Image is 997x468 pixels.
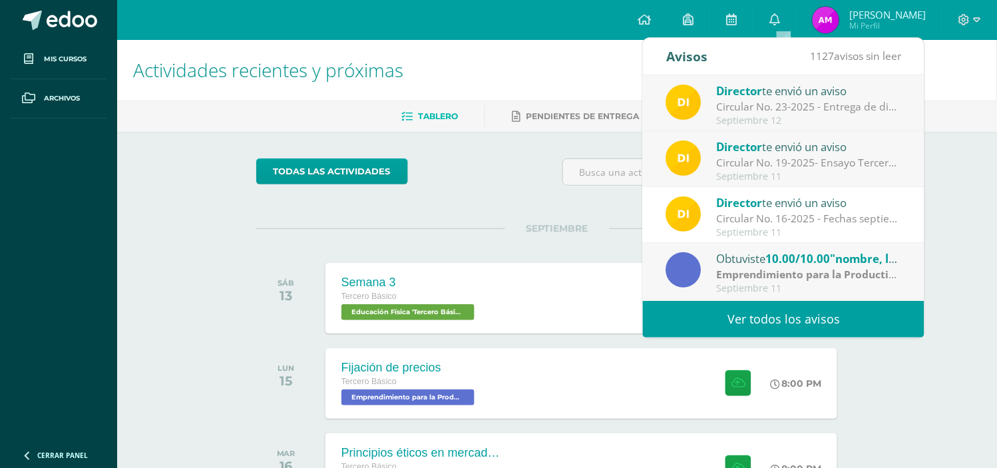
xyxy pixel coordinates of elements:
div: Septiembre 12 [717,115,902,126]
span: Pendientes de entrega [526,111,640,121]
span: Tercero Básico [341,292,397,301]
div: Principios éticos en mercadotecnia y publicidad [341,446,501,460]
div: 15 [278,373,294,389]
a: Tablero [401,106,458,127]
span: avisos sin leer [810,49,901,63]
span: Mi Perfil [849,20,926,31]
span: Director [717,139,763,154]
a: Archivos [11,79,106,118]
img: f0b35651ae50ff9c693c4cbd3f40c4bb.png [666,140,701,176]
div: Circular No. 16-2025 - Fechas septiembre: Estimados padres de familia y/o encargados Compartimos ... [717,211,902,226]
span: Tablero [418,111,458,121]
a: Ver todos los avisos [643,301,924,338]
span: Actividades recientes y próximas [133,57,403,83]
a: Mis cursos [11,40,106,79]
div: SÁB [278,278,294,288]
img: 2098b6123ea5d2ab9f9b45d09ea414fd.png [813,7,839,33]
span: Archivos [44,93,80,104]
a: todas las Actividades [256,158,408,184]
a: Pendientes de entrega [512,106,640,127]
span: [PERSON_NAME] [849,8,926,21]
span: Educación Física 'Tercero Básico B' [341,304,475,320]
div: Avisos [666,38,707,75]
strong: Emprendimiento para la Productividad [717,267,918,282]
span: SEPTIEMBRE [505,222,610,234]
span: Cerrar panel [37,451,88,460]
div: Circular No. 19-2025- Ensayo Tercero Básico: Estimados padres de familia y/o encargados Compartim... [717,155,902,170]
span: "nombre, logo y eslogan" [831,251,968,266]
span: Director [717,195,763,210]
span: 10.00/10.00 [766,251,831,266]
div: te envió un aviso [717,82,902,99]
div: | zona [717,267,902,282]
span: Tercero Básico [341,377,397,386]
div: Fijación de precios [341,361,478,375]
span: Emprendimiento para la Productividad 'Tercero Básico B' [341,389,475,405]
div: LUN [278,363,294,373]
div: Obtuviste en [717,250,902,267]
span: 1127 [810,49,834,63]
div: Circular No. 23-2025 - Entrega de diplomas Tercero Básico.: Estimados padres de familia y/o encar... [717,99,902,115]
div: Semana 3 [341,276,478,290]
img: f0b35651ae50ff9c693c4cbd3f40c4bb.png [666,85,701,120]
div: 8:00 PM [770,377,821,389]
span: Director [717,83,763,99]
div: MAR [277,449,296,458]
input: Busca una actividad próxima aquí... [563,159,858,185]
img: f0b35651ae50ff9c693c4cbd3f40c4bb.png [666,196,701,232]
div: Septiembre 11 [717,171,902,182]
div: te envió un aviso [717,194,902,211]
div: Septiembre 11 [717,227,902,238]
span: Mis cursos [44,54,87,65]
div: 13 [278,288,294,304]
div: te envió un aviso [717,138,902,155]
div: Septiembre 11 [717,283,902,294]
